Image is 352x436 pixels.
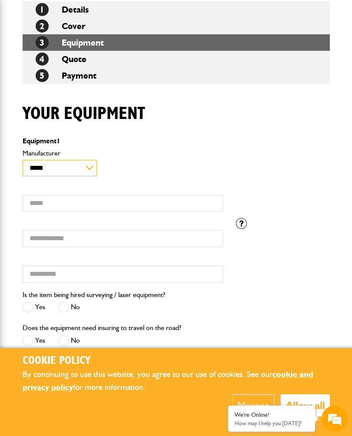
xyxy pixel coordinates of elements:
span: 4 [36,53,49,66]
em: Start Chat [118,268,158,279]
label: No [58,302,80,313]
p: Equipment [23,138,223,145]
p: How may I help you today? [235,420,309,426]
textarea: Type your message and hit 'Enter' [11,157,159,260]
img: d_20077148190_company_1631870298795_20077148190 [15,48,37,60]
div: We're Online! [235,411,309,419]
button: Allow all [281,394,330,416]
div: Chat with us now [45,49,146,60]
label: Does the equipment need insuring to travel on the road? [23,324,181,331]
li: Equipment [23,34,330,51]
li: Quote [23,51,330,67]
li: Payment [23,67,330,84]
input: Enter your last name [11,80,159,99]
label: No [58,335,80,346]
input: Enter your email address [11,106,159,125]
label: Manufacturer [23,150,223,157]
span: 1 [56,137,60,145]
span: 1 [36,3,49,16]
h2: Cookie Policy [23,354,330,368]
input: Enter your phone number [11,132,159,151]
span: 2 [36,20,49,33]
div: Minimize live chat window [143,4,163,25]
h1: Your equipment [23,103,145,124]
p: By continuing to use this website, you agree to our use of cookies. See our for more information. [23,368,330,394]
span: 3 [36,36,49,49]
label: Is the item being hired surveying / laser equipment? [23,291,165,298]
label: Yes [23,335,45,346]
a: 1Details [36,4,89,15]
span: 5 [36,69,49,82]
a: 2Cover [36,21,86,31]
button: Manage [232,394,274,416]
label: Yes [23,302,45,313]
